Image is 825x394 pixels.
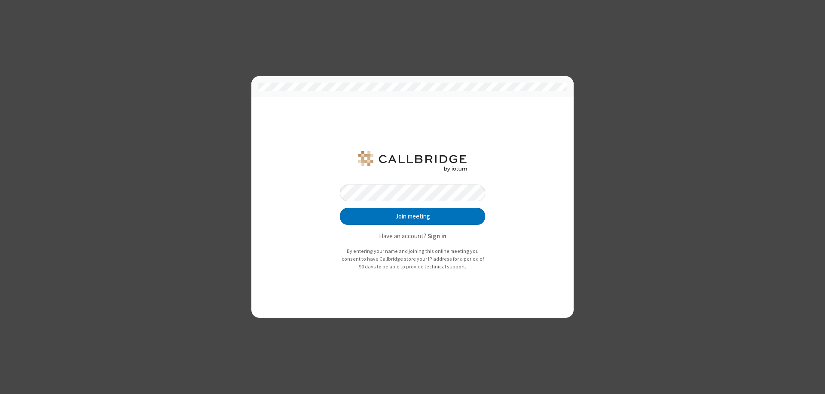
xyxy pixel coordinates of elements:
p: By entering your name and joining this online meeting you consent to have Callbridge store your I... [340,247,485,270]
img: QA Selenium DO NOT DELETE OR CHANGE [357,151,468,172]
button: Join meeting [340,208,485,225]
button: Sign in [428,231,446,241]
strong: Sign in [428,232,446,240]
p: Have an account? [340,231,485,241]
